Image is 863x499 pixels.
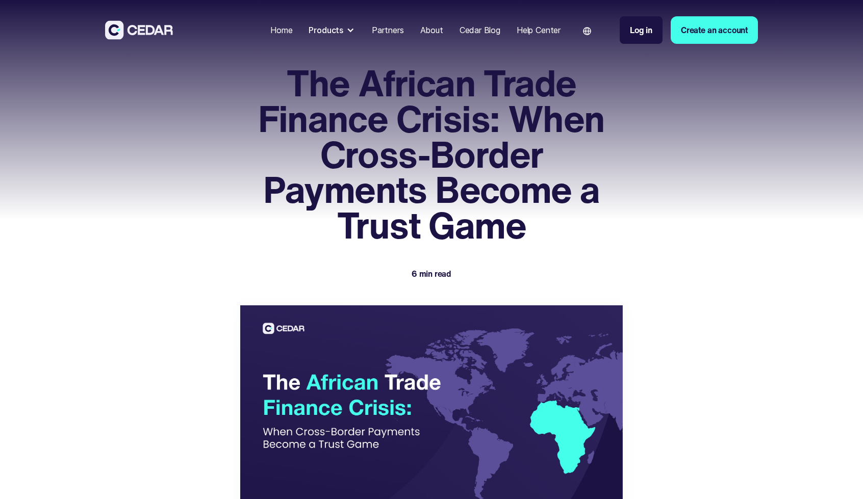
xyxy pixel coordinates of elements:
[372,24,404,36] div: Partners
[460,24,500,36] div: Cedar Blog
[620,16,663,44] a: Log in
[240,65,623,243] h1: The African Trade Finance Crisis: When Cross-Border Payments Become a Trust Game
[583,27,591,35] img: world icon
[517,24,561,36] div: Help Center
[266,19,296,41] a: Home
[630,24,652,36] div: Log in
[420,24,443,36] div: About
[309,24,343,36] div: Products
[455,19,504,41] a: Cedar Blog
[416,19,447,41] a: About
[513,19,565,41] a: Help Center
[368,19,408,41] a: Partners
[270,24,292,36] div: Home
[671,16,758,44] a: Create an account
[412,268,451,280] div: 6 min read
[304,20,360,40] div: Products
